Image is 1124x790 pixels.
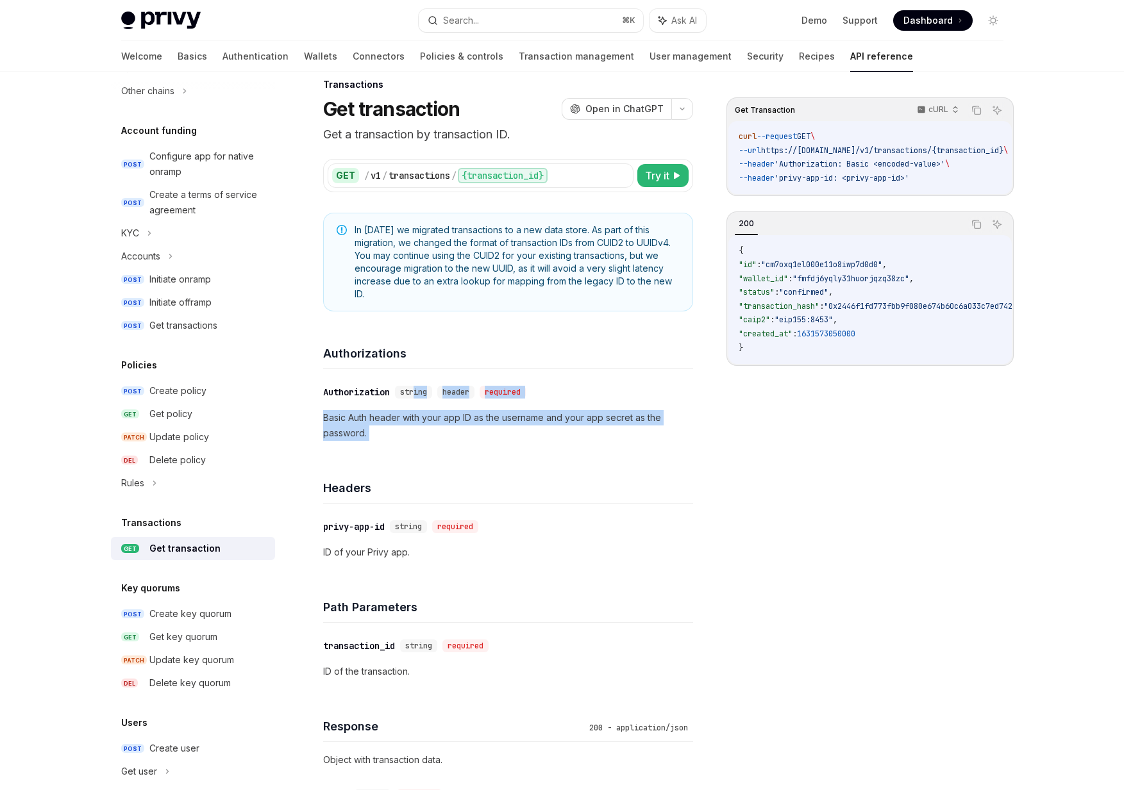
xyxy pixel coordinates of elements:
[788,274,793,284] span: :
[323,664,693,679] p: ID of the transaction.
[121,386,144,396] span: POST
[149,452,206,468] div: Delete policy
[323,126,693,144] p: Get a transaction by transaction ID.
[121,609,144,619] span: POST
[149,652,234,668] div: Update key quorum
[757,131,797,142] span: --request
[111,537,275,560] a: GETGet transaction
[761,259,882,270] span: "cm7oxq1el000e11o8iwp7d0d0"
[739,245,743,256] span: {
[111,268,275,291] a: POSTInitiate onramp
[739,259,757,270] span: "id"
[739,343,743,353] span: }
[222,41,289,72] a: Authentication
[519,41,634,72] a: Transaction management
[828,287,833,297] span: ,
[400,387,427,397] span: string
[739,329,793,339] span: "created_at"
[121,160,144,169] span: POST
[149,272,211,287] div: Initiate onramp
[121,456,138,465] span: DEL
[739,301,819,311] span: "transaction_hash"
[775,315,833,325] span: "eip155:8453"
[149,741,199,756] div: Create user
[149,541,221,556] div: Get transaction
[775,159,945,169] span: 'Authorization: Basic <encoded-value>'
[650,9,706,32] button: Ask AI
[382,169,387,182] div: /
[419,9,643,32] button: Search...⌘K
[775,287,779,297] span: :
[149,406,192,422] div: Get policy
[149,675,231,691] div: Delete key quorum
[637,164,689,187] button: Try it
[405,641,432,651] span: string
[323,345,693,362] h4: Authorizations
[797,131,810,142] span: GET
[121,715,147,730] h5: Users
[793,274,909,284] span: "fmfdj6yqly31huorjqzq38zc"
[585,103,664,115] span: Open in ChatGPT
[843,14,878,27] a: Support
[149,383,206,399] div: Create policy
[819,301,824,311] span: :
[121,41,162,72] a: Welcome
[739,315,770,325] span: "caip2"
[111,448,275,472] a: DELDelete policy
[121,123,197,138] h5: Account funding
[983,10,1003,31] button: Toggle dark mode
[420,41,503,72] a: Policies & controls
[323,479,693,497] h4: Headers
[323,718,584,735] h4: Response
[149,429,209,445] div: Update policy
[149,187,267,218] div: Create a terms of service agreement
[323,545,693,560] p: ID of your Privy app.
[968,216,985,233] button: Copy the contents from the code block
[395,522,422,532] span: string
[323,520,385,533] div: privy-app-id
[121,226,139,241] div: KYC
[121,321,144,331] span: POST
[149,149,267,179] div: Configure app for native onramp
[442,387,469,397] span: header
[121,515,181,531] h5: Transactions
[121,544,139,554] span: GET
[355,224,680,300] span: In [DATE] we migrated transactions to a new data store. As part of this migration, we changed the...
[562,98,671,120] button: Open in ChatGPT
[121,12,201,29] img: light logo
[111,379,275,402] a: POSTCreate policy
[833,315,837,325] span: ,
[909,274,914,284] span: ,
[779,287,828,297] span: "confirmed"
[111,314,275,337] a: POSTGet transactions
[111,602,275,625] a: POSTCreate key quorum
[799,41,835,72] a: Recipes
[304,41,337,72] a: Wallets
[323,598,693,616] h4: Path Parameters
[389,169,450,182] div: transactions
[332,168,359,183] div: GET
[793,329,797,339] span: :
[323,410,693,441] p: Basic Auth header with your app ID as the username and your app secret as the password.
[121,432,147,442] span: PATCH
[323,386,390,399] div: Authorization
[968,102,985,119] button: Copy the contents from the code block
[121,198,144,208] span: POST
[323,639,395,652] div: transaction_id
[458,168,548,183] div: {transaction_id}
[747,41,784,72] a: Security
[671,14,697,27] span: Ask AI
[989,102,1005,119] button: Ask AI
[121,358,157,373] h5: Policies
[650,41,732,72] a: User management
[121,275,144,284] span: POST
[111,145,275,183] a: POSTConfigure app for native onramp
[111,737,275,760] a: POSTCreate user
[323,97,460,120] h1: Get transaction
[323,752,693,768] p: Object with transaction data.
[364,169,369,182] div: /
[121,409,139,419] span: GET
[371,169,381,182] div: v1
[121,475,144,491] div: Rules
[757,259,761,270] span: :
